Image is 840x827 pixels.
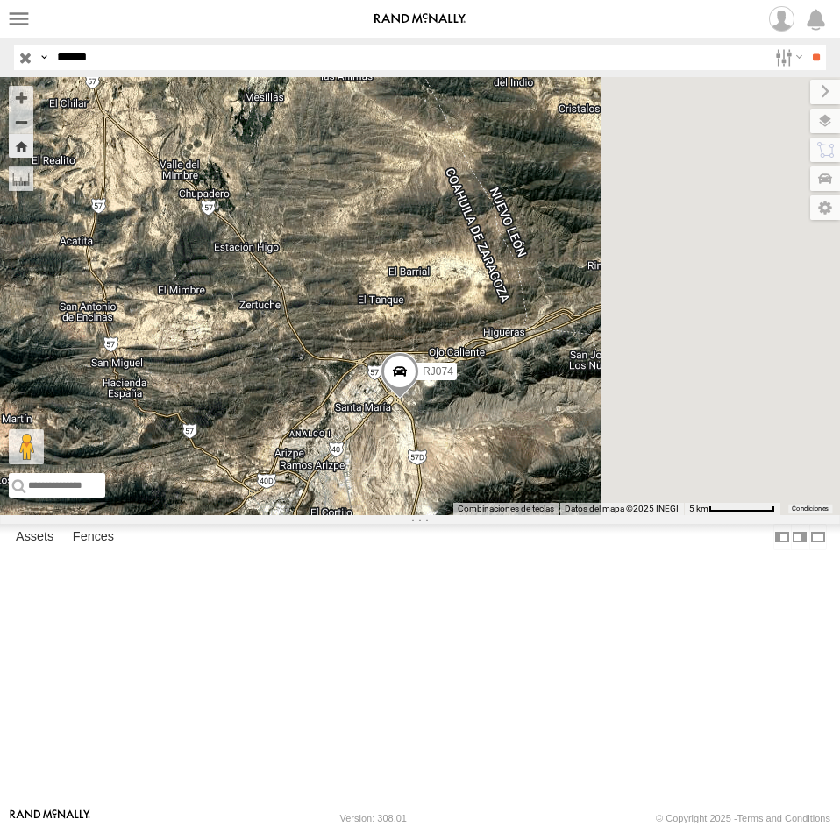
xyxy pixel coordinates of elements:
label: Dock Summary Table to the Left [773,524,791,549]
label: Hide Summary Table [809,524,827,549]
button: Zoom Home [9,134,33,158]
a: Terms and Conditions [737,813,830,823]
label: Assets [7,525,62,549]
span: RJ074 [423,365,453,378]
button: Zoom out [9,110,33,134]
span: 5 km [689,504,708,513]
img: rand-logo.svg [374,13,466,25]
label: Search Filter Options [768,45,806,70]
button: Combinaciones de teclas [458,503,554,515]
div: Version: 308.01 [340,813,407,823]
label: Dock Summary Table to the Right [791,524,808,549]
div: © Copyright 2025 - [656,813,830,823]
button: Arrastra el hombrecito naranja al mapa para abrir Street View [9,429,44,464]
button: Zoom in [9,86,33,110]
button: Escala del mapa: 5 km por 72 píxeles [684,503,780,515]
a: Visit our Website [10,809,90,827]
label: Fences [64,525,123,549]
label: Search Query [37,45,51,70]
label: Map Settings [810,195,840,220]
label: Measure [9,166,33,191]
span: Datos del mapa ©2025 INEGI [565,504,679,513]
a: Condiciones (se abre en una nueva pestaña) [792,505,829,512]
